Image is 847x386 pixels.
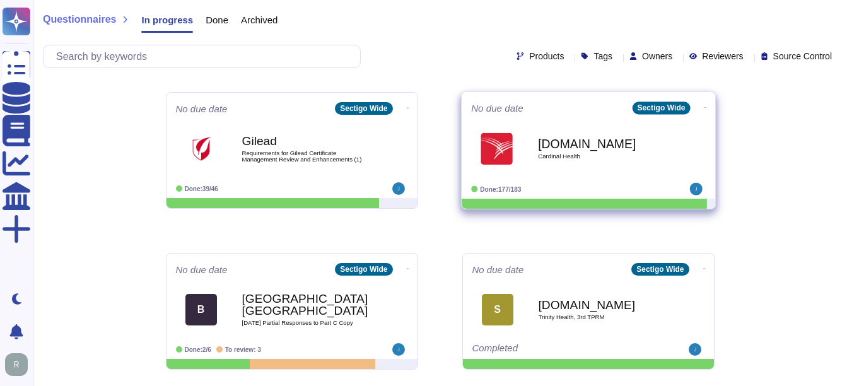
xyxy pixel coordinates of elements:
[185,133,217,165] img: Logo
[689,343,701,356] img: user
[538,137,665,149] b: [DOMAIN_NAME]
[176,265,228,274] span: No due date
[141,15,193,25] span: In progress
[242,150,368,162] span: Requirements for Gilead Certificate Management Review and Enhancements (1)
[472,265,524,274] span: No due date
[3,351,37,378] button: user
[242,293,368,317] b: [GEOGRAPHIC_DATA], [GEOGRAPHIC_DATA]
[176,104,228,114] span: No due date
[642,52,672,61] span: Owners
[206,15,228,25] span: Done
[242,135,368,147] b: Gilead
[631,263,689,276] div: Sectigo Wide
[5,353,28,376] img: user
[392,343,405,356] img: user
[539,299,665,311] b: [DOMAIN_NAME]
[335,102,392,115] div: Sectigo Wide
[539,314,665,320] span: Trinity Health, 3rd TPRM
[632,102,690,114] div: Sectigo Wide
[471,103,523,113] span: No due date
[702,52,743,61] span: Reviewers
[43,15,116,25] span: Questionnaires
[773,52,832,61] span: Source Control
[482,294,513,325] div: S
[50,45,360,67] input: Search by keywords
[529,52,564,61] span: Products
[185,294,217,325] div: B
[481,132,513,165] img: Logo
[242,320,368,326] span: [DATE] Partial Responses to Part C Copy
[472,343,627,356] div: Completed
[538,153,665,160] span: Cardinal Health
[185,346,211,353] span: Done: 2/6
[689,183,702,196] img: user
[335,263,392,276] div: Sectigo Wide
[225,346,261,353] span: To review: 3
[593,52,612,61] span: Tags
[241,15,277,25] span: Archived
[392,182,405,195] img: user
[185,185,218,192] span: Done: 39/46
[480,185,521,192] span: Done: 177/183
